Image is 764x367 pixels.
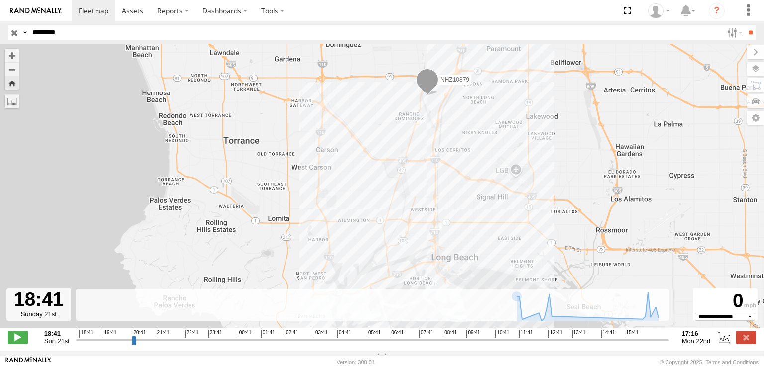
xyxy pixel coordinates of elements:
[8,331,28,344] label: Play/Stop
[261,330,275,338] span: 01:41
[5,357,51,367] a: Visit our Website
[208,330,222,338] span: 23:41
[723,25,745,40] label: Search Filter Options
[548,330,562,338] span: 12:41
[185,330,199,338] span: 22:41
[625,330,639,338] span: 15:41
[44,330,70,337] strong: 18:41
[694,290,756,312] div: 0
[736,331,756,344] label: Close
[419,330,433,338] span: 07:41
[367,330,381,338] span: 05:41
[601,330,615,338] span: 14:41
[103,330,117,338] span: 19:41
[156,330,170,338] span: 21:41
[440,77,469,84] span: NHZ10879
[337,359,375,365] div: Version: 308.01
[21,25,29,40] label: Search Query
[709,3,725,19] i: ?
[10,7,62,14] img: rand-logo.svg
[5,62,19,76] button: Zoom out
[572,330,586,338] span: 13:41
[238,330,252,338] span: 00:41
[443,330,457,338] span: 08:41
[337,330,351,338] span: 04:41
[519,330,533,338] span: 11:41
[132,330,146,338] span: 20:41
[314,330,328,338] span: 03:41
[495,330,509,338] span: 10:41
[5,94,19,108] label: Measure
[44,337,70,345] span: Sun 21st Sep 2025
[660,359,759,365] div: © Copyright 2025 -
[682,330,711,337] strong: 17:16
[285,330,298,338] span: 02:41
[682,337,711,345] span: Mon 22nd Sep 2025
[5,49,19,62] button: Zoom in
[747,111,764,125] label: Map Settings
[466,330,480,338] span: 09:41
[706,359,759,365] a: Terms and Conditions
[645,3,673,18] div: Zulema McIntosch
[5,76,19,90] button: Zoom Home
[79,330,93,338] span: 18:41
[390,330,404,338] span: 06:41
